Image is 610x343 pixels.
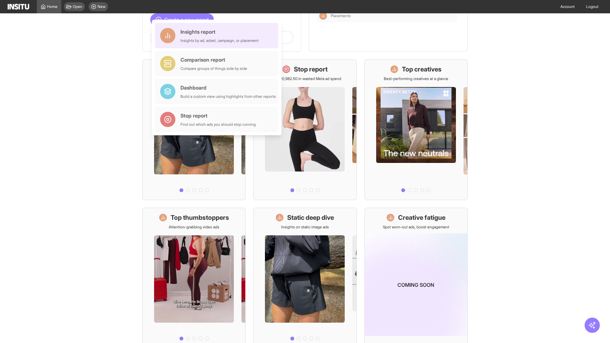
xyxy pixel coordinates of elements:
[402,65,442,74] h1: Top creatives
[169,225,219,230] p: Attention-grabbing video ads
[294,65,328,74] h1: Stop report
[384,76,448,81] p: Best-performing creatives at a glance
[47,4,58,9] span: Home
[287,213,334,222] h1: Static deep dive
[180,38,259,43] div: Insights by ad, adset, campaign, or placement
[253,59,356,200] a: Stop reportSave £20,982.50 in wasted Meta ad spend
[331,13,455,18] span: Placements
[180,112,256,119] div: Stop report
[281,225,329,230] p: Insights on static image ads
[180,28,259,36] div: Insights report
[364,59,468,200] a: Top creativesBest-performing creatives at a glance
[268,76,341,81] p: Save £20,982.50 in wasted Meta ad spend
[180,84,276,91] div: Dashboard
[142,59,246,200] a: What's live nowSee all active ads instantly
[73,4,82,9] span: Open
[171,213,229,222] h1: Top thumbstoppers
[8,4,29,10] img: Logo
[180,66,247,71] div: Compare groups of things side by side
[180,122,256,127] div: Find out which ads you should stop running
[164,16,209,24] span: Create a new report
[180,94,276,99] div: Build a custom view using highlights from other reports
[180,56,247,64] div: Comparison report
[319,12,327,20] div: Insights
[331,13,351,18] span: Placements
[150,13,214,26] button: Create a new report
[98,4,105,9] span: New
